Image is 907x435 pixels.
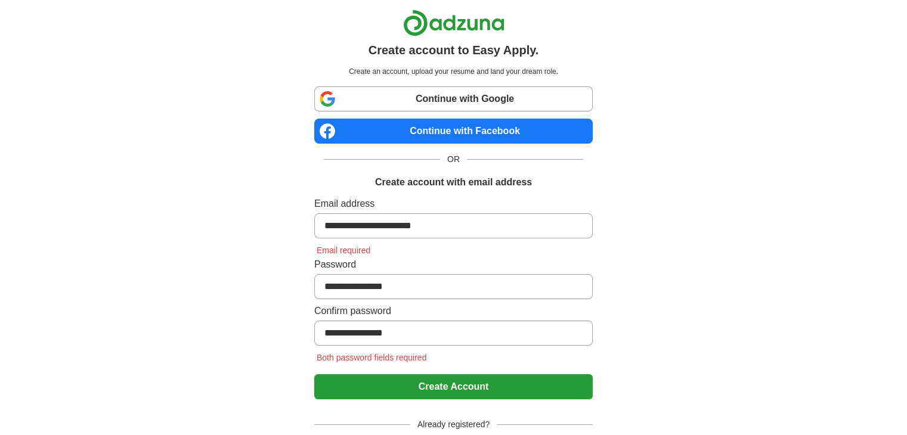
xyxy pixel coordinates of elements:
[314,257,593,272] label: Password
[314,304,593,318] label: Confirm password
[403,10,504,36] img: Adzuna logo
[314,197,593,211] label: Email address
[410,418,497,431] span: Already registered?
[369,41,539,59] h1: Create account to Easy Apply.
[314,119,593,144] a: Continue with Facebook
[314,353,429,362] span: Both password fields required
[314,374,593,399] button: Create Account
[317,66,590,77] p: Create an account, upload your resume and land your dream role.
[314,246,373,255] span: Email required
[375,175,532,189] h1: Create account with email address
[314,86,593,111] a: Continue with Google
[440,153,467,166] span: OR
